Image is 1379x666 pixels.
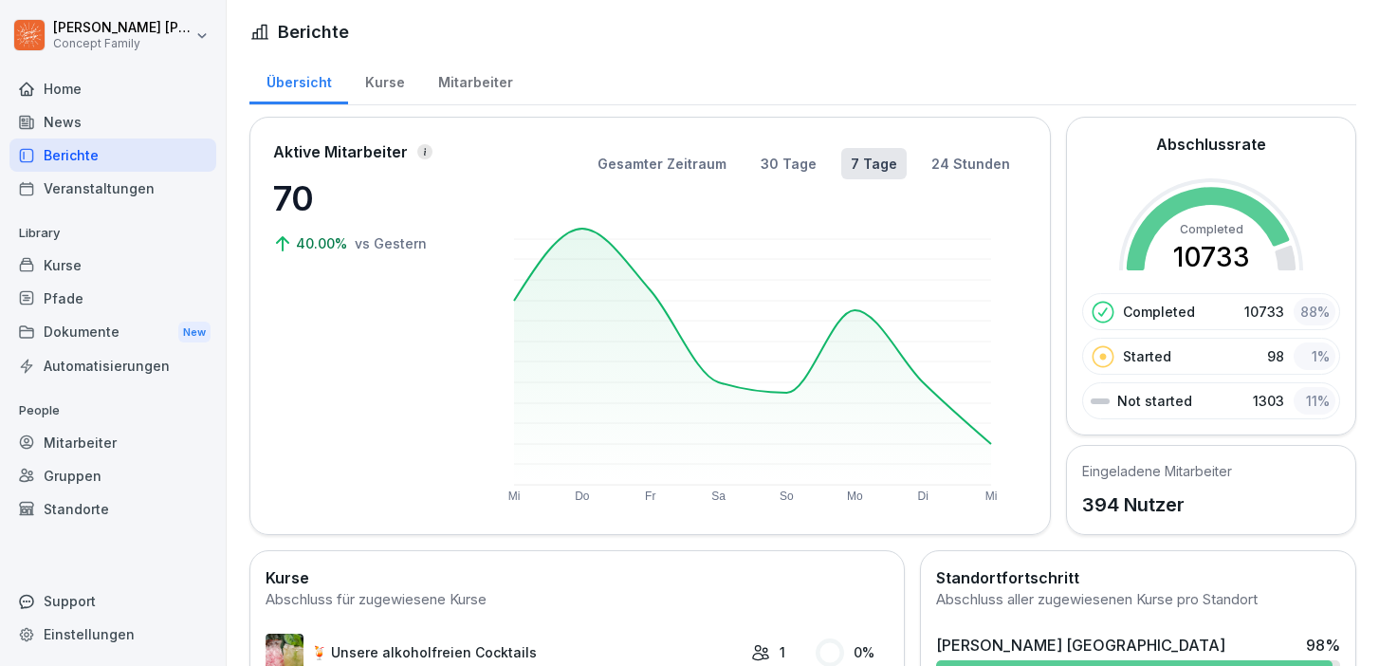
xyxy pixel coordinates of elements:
[1267,346,1284,366] p: 98
[249,56,348,104] a: Übersicht
[421,56,529,104] a: Mitarbeiter
[917,490,928,503] text: Di
[1294,387,1335,415] div: 11 %
[841,148,907,179] button: 7 Tage
[847,490,863,503] text: Mo
[178,322,211,343] div: New
[711,490,726,503] text: Sa
[9,584,216,618] div: Support
[936,566,1340,589] h2: Standortfortschritt
[1253,391,1284,411] p: 1303
[780,642,785,662] p: 1
[9,282,216,315] a: Pfade
[1156,133,1266,156] h2: Abschlussrate
[9,492,216,526] a: Standorte
[780,490,794,503] text: So
[9,396,216,426] p: People
[273,173,463,224] p: 70
[9,315,216,350] div: Dokumente
[9,315,216,350] a: DokumenteNew
[266,566,889,589] h2: Kurse
[936,634,1225,657] div: [PERSON_NAME] [GEOGRAPHIC_DATA]
[9,349,216,382] a: Automatisierungen
[9,105,216,139] a: News
[348,56,421,104] a: Kurse
[1294,298,1335,325] div: 88 %
[266,589,889,611] div: Abschluss für zugewiesene Kurse
[9,618,216,651] a: Einstellungen
[1117,391,1192,411] p: Not started
[53,20,192,36] p: [PERSON_NAME] [PERSON_NAME]
[1294,342,1335,370] div: 1 %
[9,72,216,105] a: Home
[575,490,590,503] text: Do
[9,139,216,172] a: Berichte
[9,218,216,249] p: Library
[1082,490,1232,519] p: 394 Nutzer
[1306,634,1340,657] div: 98 %
[922,148,1020,179] button: 24 Stunden
[273,140,408,163] p: Aktive Mitarbeiter
[1123,346,1171,366] p: Started
[936,589,1340,611] div: Abschluss aller zugewiesenen Kurse pro Standort
[1123,302,1195,322] p: Completed
[588,148,736,179] button: Gesamter Zeitraum
[1082,461,1232,481] h5: Eingeladene Mitarbeiter
[645,490,655,503] text: Fr
[355,233,427,253] p: vs Gestern
[296,233,351,253] p: 40.00%
[278,19,349,45] h1: Berichte
[9,249,216,282] a: Kurse
[985,490,998,503] text: Mi
[9,459,216,492] a: Gruppen
[53,37,192,50] p: Concept Family
[1244,302,1284,322] p: 10733
[508,490,521,503] text: Mi
[751,148,826,179] button: 30 Tage
[9,426,216,459] a: Mitarbeiter
[9,172,216,205] a: Veranstaltungen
